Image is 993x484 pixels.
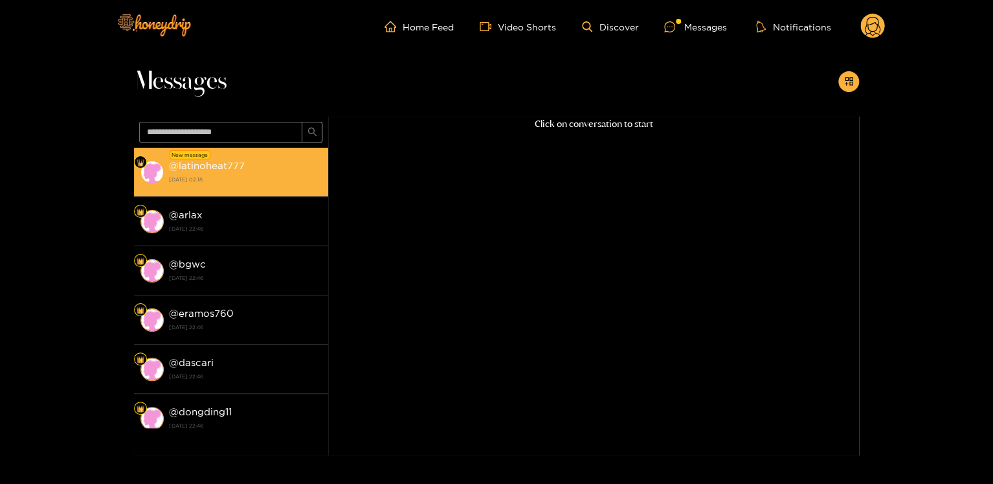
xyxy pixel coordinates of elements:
[137,356,144,363] img: Fan Level
[838,71,859,92] button: appstore-add
[844,76,854,87] span: appstore-add
[140,308,164,332] img: conversation
[169,174,322,185] strong: [DATE] 02:18
[169,272,322,284] strong: [DATE] 22:46
[169,357,214,368] strong: @ dascari
[140,210,164,233] img: conversation
[752,20,834,33] button: Notifications
[302,122,322,143] button: search
[385,21,454,32] a: Home Feed
[137,405,144,413] img: Fan Level
[137,257,144,265] img: Fan Level
[169,223,322,235] strong: [DATE] 22:46
[582,21,638,32] a: Discover
[134,66,227,97] span: Messages
[169,259,206,270] strong: @ bgwc
[140,407,164,430] img: conversation
[480,21,498,32] span: video-camera
[140,161,164,184] img: conversation
[169,308,234,319] strong: @ eramos760
[140,358,164,381] img: conversation
[137,306,144,314] img: Fan Level
[137,159,144,167] img: Fan Level
[480,21,556,32] a: Video Shorts
[169,420,322,432] strong: [DATE] 22:46
[140,259,164,282] img: conversation
[307,127,317,138] span: search
[328,117,859,132] p: Click on conversation to start
[385,21,403,32] span: home
[169,321,322,333] strong: [DATE] 22:46
[664,19,726,34] div: Messages
[169,371,322,382] strong: [DATE] 22:46
[170,150,210,159] div: New message
[169,406,232,417] strong: @ dongding11
[169,209,203,220] strong: @ arlax
[169,160,245,171] strong: @ latinoheat777
[137,208,144,216] img: Fan Level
